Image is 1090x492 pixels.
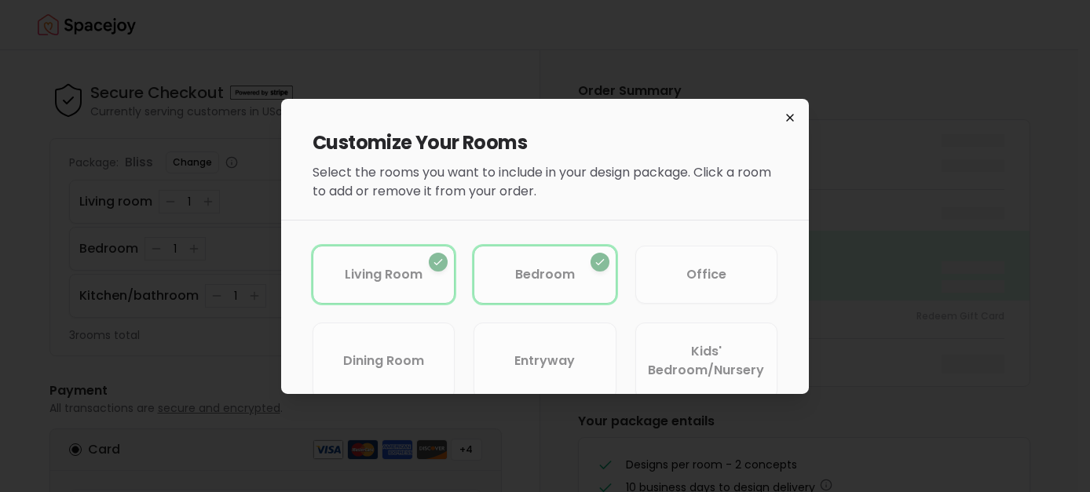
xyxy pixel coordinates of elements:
button: Add Dining Room [313,322,455,399]
button: Add entryway [474,322,616,399]
h2: Customize Your Rooms [313,129,777,155]
span: Kids' Bedroom/Nursery [648,341,764,379]
button: Add Kids' Bedroom/Nursery [635,322,777,399]
span: Bedroom [515,264,575,283]
button: Add Office [635,245,777,303]
span: Office [686,264,726,283]
span: Dining Room [343,351,424,370]
p: Select the rooms you want to include in your design package. Click a room to add or remove it fro... [313,162,777,200]
span: entryway [514,351,575,370]
button: Remove Living Room [313,245,455,303]
span: Living Room [345,264,422,283]
button: Remove Bedroom [474,245,616,303]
